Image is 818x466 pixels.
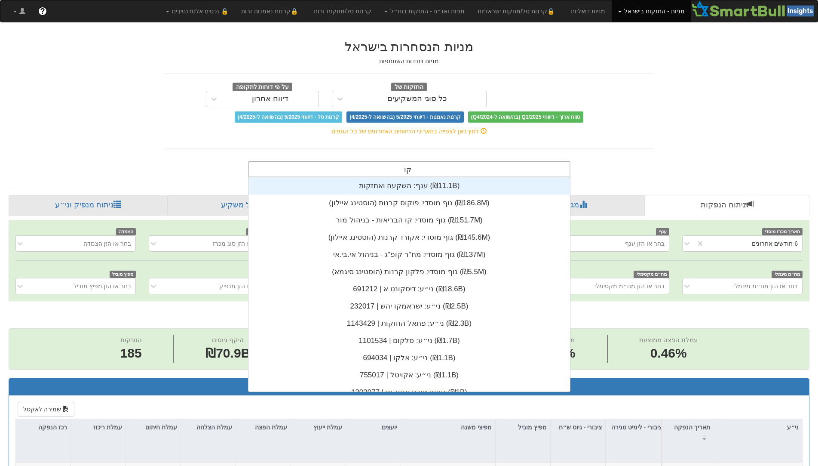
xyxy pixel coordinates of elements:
[248,263,570,281] div: גוף מוסדי: ‏פלקון קרנות (הוסטינג סיגמא) ‎(₪5.5M)‎
[233,83,292,92] span: על פי דוחות לתקופה
[625,239,665,248] div: בחר או הזן ענף
[18,402,74,417] button: שמירה לאקסל
[248,315,570,332] div: ני״ע: ‏פתאל החזקות | 1143429 ‎(₪2.3B)‎
[248,194,570,212] div: גוף מוסדי: ‏פוקוס קרנות (הוסטינג איילון) ‎(₪186.8M)‎
[181,419,236,435] div: עמלת הצלחה
[248,177,570,435] div: grid
[752,239,798,248] div: 6 חודשים אחרונים
[662,419,716,445] div: תאריך הנפקה
[248,298,570,315] div: ני״ע: ‏ישראמקו יהש | 232017 ‎(₪2.5B)‎
[387,95,447,103] div: כל סוגי המשקיעים
[248,177,570,194] div: ענף: ‏השקעה ואחזקות ‎(₪11.1B)‎
[639,336,698,343] span: עמלת הפצה ממוצעת
[16,419,70,435] div: רכז הנפקה
[168,195,329,216] a: פרופיל משקיע
[205,346,250,360] span: ₪70.9B
[716,419,802,435] div: ני״ע
[74,282,132,290] div: בחר או הזן מפיץ מוביל
[9,195,168,216] a: ניתוח מנפיק וני״ע
[606,419,665,445] div: ציבורי - לימיט סגירה
[236,419,291,435] div: עמלת הפצה
[634,271,669,278] span: מח״מ מקסימלי
[116,228,136,235] span: הצמדה
[164,58,654,65] h5: מניות ויחידות השתתפות
[645,195,809,216] a: ניתוח הנפקות
[164,40,654,54] h2: מניות הנסחרות בישראל
[248,367,570,384] div: ני״ע: ‏אקויטל | 755017 ‎(₪1.1B)‎
[83,239,132,248] div: בחר או הזן הצמדה
[564,0,612,22] a: מניות דואליות
[248,246,570,263] div: גוף מוסדי: ‏מח"ר קופ"ג - בניהול אי.בי.אי ‎(₪137M)‎
[248,281,570,298] div: ני״ע: ‏דיסקונט א | 691212 ‎(₪18.6B)‎
[120,336,142,343] span: הנפקות
[248,384,570,401] div: ני״ע: ‏ישרס אחזקות | 1202977 ‎(₪1B)‎
[307,0,378,22] a: קרנות סל/מחקות זרות
[212,336,244,343] span: היקף גיוסים
[291,419,346,435] div: עמלת ייעוץ
[126,419,181,435] div: עמלת חיתום
[71,419,126,435] div: עמלת ריכוז
[248,349,570,367] div: ני״ע: ‏אלקו | 694034 ‎(₪1.1B)‎
[235,111,342,123] span: קרנות סל - דיווחי 5/2025 (בהשוואה ל-4/2025)
[246,228,270,235] span: סוג מכרז
[612,0,691,22] a: מניות - החזקות בישראל
[594,282,665,290] div: בחר או הזן מח״מ מקסימלי
[158,127,661,136] div: לחץ כאן לצפייה בתאריכי הדיווחים האחרונים של כל הגופים
[471,0,564,22] a: 🔒קרנות סל/מחקות ישראליות
[110,271,136,278] span: מפיץ מוביל
[159,0,235,22] a: 🔒 נכסים אלטרנטיבים
[346,111,463,123] span: קרנות נאמנות - דיווחי 5/2025 (בהשוואה ל-4/2025)
[346,419,401,435] div: יועצים
[15,383,803,391] h3: תוצאות הנפקות
[213,239,265,248] div: בחר או הזן סוג מכרז
[656,228,669,235] span: ענף
[248,229,570,246] div: גוף מוסדי: ‏אקורד קרנות (הוסטינג איילון) ‎(₪145.6M)‎
[551,419,605,445] div: ציבורי - גיוס ש״ח
[639,344,698,363] span: 0.46%
[248,212,570,229] div: גוף מוסדי: ‏קו הבריאות - בניהול מור ‎(₪151.7M)‎
[691,0,818,18] img: Smartbull
[762,228,803,235] span: תאריך מכרז מוסדי
[252,95,288,103] div: דיווח אחרון
[468,111,583,123] span: טווח ארוך - דיווחי Q1/2025 (בהשוואה ל-Q4/2024)
[235,0,308,22] a: 🔒קרנות נאמנות זרות
[733,282,798,290] div: בחר או הזן מח״מ מינמלי
[120,344,142,363] span: 185
[401,419,495,435] div: מפיצי משנה
[391,83,427,92] span: החזקות של
[219,282,265,290] div: בחר או הזן מנפיק
[772,271,803,278] span: מח״מ מינמלי
[496,419,550,435] div: מפיץ מוביל
[9,310,809,324] h2: ניתוח הנפקות - 6 חודשים אחרונים
[40,7,45,15] span: ?
[32,0,53,22] a: ?
[378,0,471,22] a: מניות ואג״ח - החזקות בחו״ל
[248,332,570,349] div: ני״ע: ‏סלקום | 1101534 ‎(₪1.7B)‎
